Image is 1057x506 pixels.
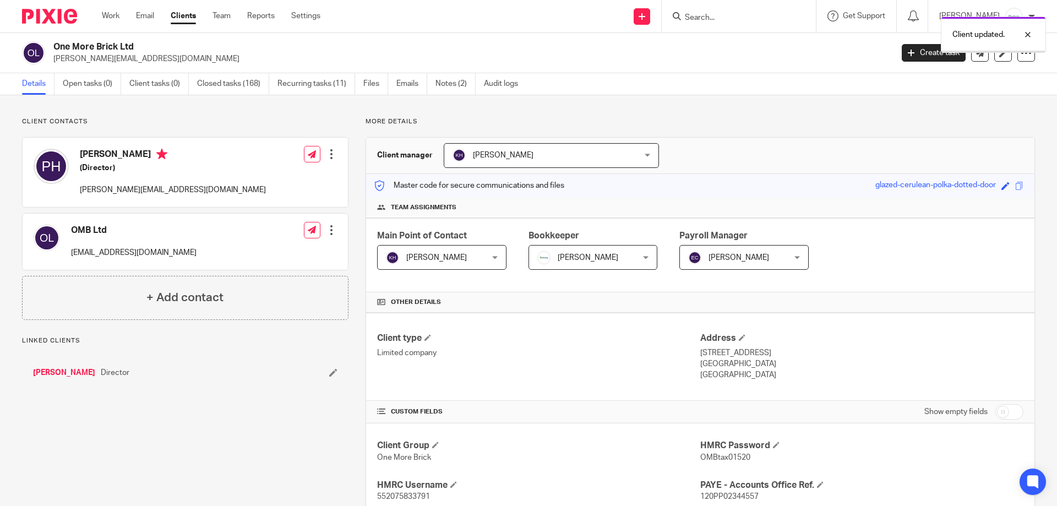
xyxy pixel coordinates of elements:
h4: OMB Ltd [71,225,197,236]
label: Show empty fields [924,406,988,417]
h4: + Add contact [146,289,224,306]
span: [PERSON_NAME] [558,254,618,262]
span: Payroll Manager [679,231,748,240]
img: svg%3E [688,251,701,264]
a: Team [213,10,231,21]
img: svg%3E [22,41,45,64]
p: [PERSON_NAME][EMAIL_ADDRESS][DOMAIN_NAME] [53,53,885,64]
span: Main Point of Contact [377,231,467,240]
h3: Client manager [377,150,433,161]
span: Director [101,367,129,378]
p: Client updated. [952,29,1005,40]
p: [GEOGRAPHIC_DATA] [700,358,1023,369]
p: [GEOGRAPHIC_DATA] [700,369,1023,380]
a: Recurring tasks (11) [277,73,355,95]
h4: PAYE - Accounts Office Ref. [700,480,1023,491]
p: Client contacts [22,117,348,126]
div: glazed-cerulean-polka-dotted-door [875,179,996,192]
h2: One More Brick Ltd [53,41,719,53]
img: svg%3E [386,251,399,264]
a: Open tasks (0) [63,73,121,95]
a: Audit logs [484,73,526,95]
p: Limited company [377,347,700,358]
p: Master code for secure communications and files [374,180,564,191]
h5: (Director) [80,162,266,173]
span: [PERSON_NAME] [473,151,533,159]
i: Primary [156,149,167,160]
img: svg%3E [34,149,69,184]
a: Reports [247,10,275,21]
h4: CUSTOM FIELDS [377,407,700,416]
a: Emails [396,73,427,95]
h4: Client type [377,333,700,344]
span: OMBtax01520 [700,454,750,461]
img: svg%3E [34,225,60,251]
h4: [PERSON_NAME] [80,149,266,162]
a: Settings [291,10,320,21]
a: Notes (2) [435,73,476,95]
img: Infinity%20Logo%20with%20Whitespace%20.png [1005,8,1023,25]
p: Linked clients [22,336,348,345]
span: [PERSON_NAME] [709,254,769,262]
h4: HMRC Username [377,480,700,491]
a: Clients [171,10,196,21]
h4: HMRC Password [700,440,1023,451]
a: Client tasks (0) [129,73,189,95]
a: Closed tasks (168) [197,73,269,95]
span: 552075833791 [377,493,430,500]
span: Bookkeeper [528,231,579,240]
h4: Client Group [377,440,700,451]
img: Infinity%20Logo%20with%20Whitespace%20.png [537,251,551,264]
p: More details [366,117,1035,126]
img: svg%3E [453,149,466,162]
span: [PERSON_NAME] [406,254,467,262]
p: [PERSON_NAME][EMAIL_ADDRESS][DOMAIN_NAME] [80,184,266,195]
span: Other details [391,298,441,307]
h4: Address [700,333,1023,344]
a: Create task [902,44,966,62]
a: Details [22,73,55,95]
span: Team assignments [391,203,456,212]
a: Files [363,73,388,95]
a: [PERSON_NAME] [33,367,95,378]
span: 120PP02344557 [700,493,759,500]
p: [STREET_ADDRESS] [700,347,1023,358]
span: One More Brick [377,454,431,461]
a: Email [136,10,154,21]
a: Work [102,10,119,21]
img: Pixie [22,9,77,24]
p: [EMAIL_ADDRESS][DOMAIN_NAME] [71,247,197,258]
